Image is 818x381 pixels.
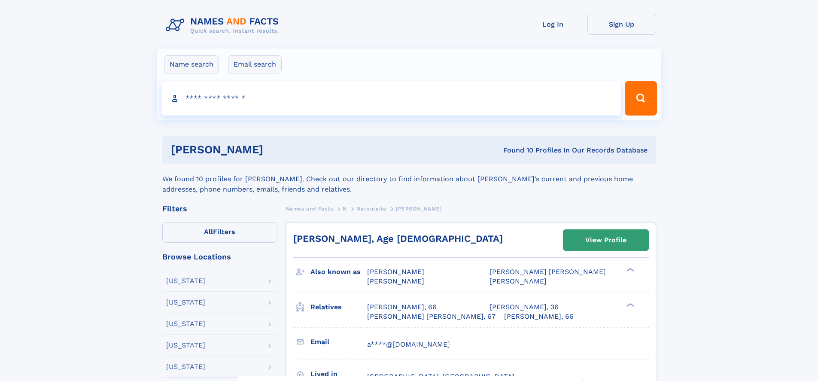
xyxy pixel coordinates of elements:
span: [PERSON_NAME] [490,277,547,285]
div: [US_STATE] [166,320,205,327]
div: [US_STATE] [166,363,205,370]
a: N [343,203,347,214]
a: [PERSON_NAME], 66 [504,312,574,321]
h3: Email [310,335,367,349]
a: [PERSON_NAME] [PERSON_NAME], 67 [367,312,496,321]
span: Narbutaite [356,206,386,212]
div: ❯ [624,267,635,273]
span: [GEOGRAPHIC_DATA], [GEOGRAPHIC_DATA] [367,372,514,381]
div: [US_STATE] [166,277,205,284]
span: [PERSON_NAME] [367,277,424,285]
h1: [PERSON_NAME] [171,144,383,155]
span: All [204,228,213,236]
label: Filters [162,222,277,243]
span: N [343,206,347,212]
div: View Profile [585,230,626,250]
img: Logo Names and Facts [162,14,286,37]
a: Sign Up [587,14,656,35]
div: Filters [162,205,277,213]
h3: Relatives [310,300,367,314]
a: Log In [519,14,587,35]
a: [PERSON_NAME], Age [DEMOGRAPHIC_DATA] [293,233,503,244]
h3: Also known as [310,265,367,279]
span: [PERSON_NAME] [367,268,424,276]
span: [PERSON_NAME] [PERSON_NAME] [490,268,606,276]
a: [PERSON_NAME], 66 [367,302,437,312]
a: View Profile [563,230,648,250]
div: ❯ [624,302,635,308]
a: Narbutaite [356,203,386,214]
div: We found 10 profiles for [PERSON_NAME]. Check out our directory to find information about [PERSON... [162,164,656,195]
div: [US_STATE] [166,342,205,349]
label: Email search [228,55,282,73]
div: Browse Locations [162,253,277,261]
label: Name search [164,55,219,73]
div: Found 10 Profiles In Our Records Database [383,146,648,155]
a: Names and Facts [286,203,333,214]
input: search input [161,81,621,116]
button: Search Button [625,81,657,116]
a: [PERSON_NAME], 36 [490,302,559,312]
div: [US_STATE] [166,299,205,306]
span: [PERSON_NAME] [396,206,442,212]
